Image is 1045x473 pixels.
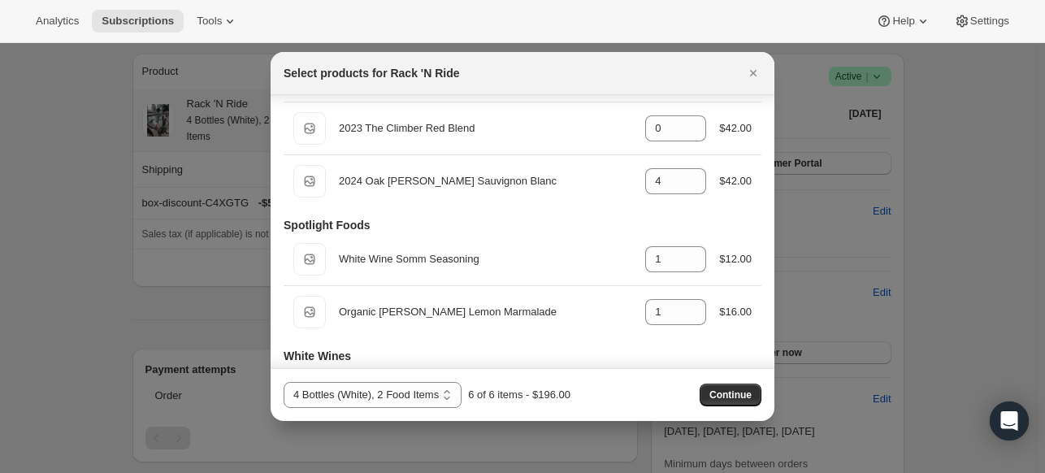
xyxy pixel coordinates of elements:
[339,251,632,267] div: White Wine Somm Seasoning
[719,173,752,189] div: $42.00
[719,304,752,320] div: $16.00
[700,384,761,406] button: Continue
[892,15,914,28] span: Help
[339,173,632,189] div: 2024 Oak [PERSON_NAME] Sauvignon Blanc
[284,348,351,364] h3: White Wines
[339,304,632,320] div: Organic [PERSON_NAME] Lemon Marmalade
[719,120,752,137] div: $42.00
[742,62,765,85] button: Close
[468,387,570,403] div: 6 of 6 items - $196.00
[284,65,460,81] h2: Select products for Rack 'N Ride
[866,10,940,33] button: Help
[284,217,371,233] h3: Spotlight Foods
[944,10,1019,33] button: Settings
[990,401,1029,440] div: Open Intercom Messenger
[719,251,752,267] div: $12.00
[92,10,184,33] button: Subscriptions
[187,10,248,33] button: Tools
[36,15,79,28] span: Analytics
[26,10,89,33] button: Analytics
[339,120,632,137] div: 2023 The Climber Red Blend
[197,15,222,28] span: Tools
[970,15,1009,28] span: Settings
[102,15,174,28] span: Subscriptions
[709,388,752,401] span: Continue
